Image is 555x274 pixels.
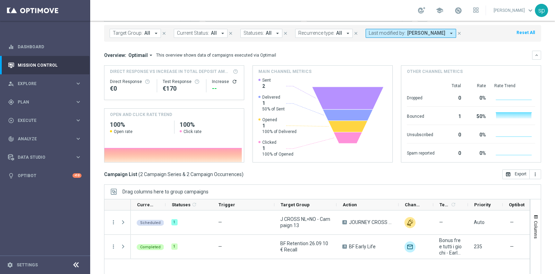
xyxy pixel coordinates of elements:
button: Recurrence type: All arrow_drop_down [295,29,353,38]
a: Mission Control [18,56,82,74]
button: Current Status: All arrow_drop_down [174,29,228,38]
span: — [218,219,222,225]
span: All [266,30,272,36]
h2: 100% [110,121,169,129]
i: refresh [451,202,456,207]
i: gps_fixed [8,99,14,105]
div: 0% [469,147,486,158]
i: refresh [191,202,197,207]
div: -- [212,84,238,93]
span: Statuses: [244,30,264,36]
span: Opened [262,117,297,123]
img: Optimail [404,241,416,252]
div: 1 [171,243,178,250]
div: Execute [8,117,75,124]
span: school [436,7,443,14]
div: 50% [469,110,486,121]
span: Analyze [18,137,75,141]
span: BF Early Life [349,243,376,250]
span: — [439,219,443,225]
div: Rate Trend [494,83,535,89]
colored-tag: Completed [137,243,164,250]
i: arrow_drop_down [274,30,281,36]
span: Current Status: [177,30,209,36]
span: 2 Campaign Series & 2 Campaign Occurrences [140,171,242,177]
div: 1 [171,219,178,225]
div: person_search Explore keyboard_arrow_right [8,81,82,86]
span: — [510,243,514,250]
div: Spam reported [407,147,435,158]
h4: Main channel metrics [258,68,311,75]
i: arrow_drop_down [153,30,159,36]
i: close [457,31,462,36]
div: Other [404,217,416,228]
i: equalizer [8,44,14,50]
span: Channel [405,202,421,207]
div: 0 [443,147,461,158]
div: This overview shows data of campaigns executed via Optimail [156,52,276,58]
span: BF Retention 26.09 10€ Recall [280,240,331,253]
i: play_circle_outline [8,117,14,124]
div: 0 [443,92,461,103]
i: more_vert [532,172,538,177]
button: close [456,30,462,37]
i: more_vert [110,219,117,225]
i: keyboard_arrow_right [75,135,82,142]
span: Direct Response VS Increase In Total Deposit Amount [110,68,231,75]
span: Plan [18,100,75,104]
span: Optibot [509,202,524,207]
span: All [211,30,217,36]
span: Completed [140,245,161,249]
div: Press SPACE to select this row. [104,210,131,235]
h3: Overview: [104,52,126,58]
h4: OPEN AND CLICK RATE TREND [110,111,172,118]
span: Delivered [262,94,285,100]
i: close [162,31,166,36]
div: Analyze [8,136,75,142]
div: Explore [8,81,75,87]
button: open_in_browser Export [502,169,530,179]
div: +10 [72,173,82,178]
button: keyboard_arrow_down [532,51,541,60]
span: Action [343,202,357,207]
span: Current Status [137,202,154,207]
i: open_in_browser [505,172,511,177]
button: more_vert [530,169,541,179]
div: Data Studio [8,154,75,160]
i: close [283,31,288,36]
div: 0% [469,128,486,140]
button: play_circle_outline Execute keyboard_arrow_right [8,118,82,123]
span: Calculate column [450,201,456,208]
a: [PERSON_NAME]keyboard_arrow_down [493,5,535,16]
h3: Campaign List [104,171,244,177]
span: JOURNEY CROSS NL=0 W5 bis [349,219,393,225]
div: 0 [443,128,461,140]
button: close [161,30,167,37]
i: person_search [8,81,14,87]
button: Optimail arrow_drop_down [126,52,156,58]
div: Optibot [8,166,82,185]
i: arrow_drop_down [345,30,351,36]
span: Open rate [114,129,133,134]
i: track_changes [8,136,14,142]
button: close [282,30,289,37]
i: arrow_drop_down [220,30,226,36]
button: Last modified by: [PERSON_NAME] arrow_drop_down [366,29,456,38]
span: 1 [262,100,285,106]
span: A [342,244,347,249]
span: Auto [474,219,485,225]
div: Plan [8,99,75,105]
span: 1 [262,123,297,129]
span: 235 [474,244,482,249]
button: gps_fixed Plan keyboard_arrow_right [8,99,82,105]
i: keyboard_arrow_right [75,154,82,160]
button: more_vert [110,243,117,250]
i: close [228,31,233,36]
span: Target Group [281,202,310,207]
div: equalizer Dashboard [8,44,82,50]
button: track_changes Analyze keyboard_arrow_right [8,136,82,142]
multiple-options-button: Export to CSV [502,171,541,177]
